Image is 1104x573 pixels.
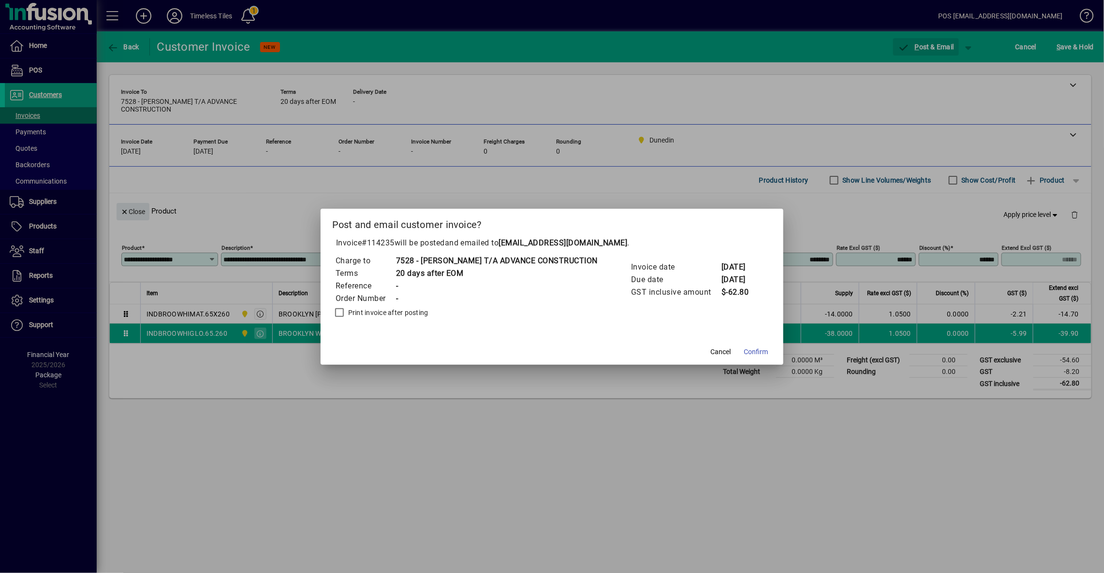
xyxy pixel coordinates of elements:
span: and emailed to [445,238,628,247]
span: Cancel [710,347,731,357]
td: Terms [335,267,396,280]
td: Due date [631,273,721,286]
h2: Post and email customer invoice? [321,209,784,237]
button: Confirm [740,344,772,361]
td: Reference [335,280,396,292]
td: 7528 - [PERSON_NAME] T/A ADVANCE CONSTRUCTION [396,255,598,267]
td: Order Number [335,292,396,305]
b: [EMAIL_ADDRESS][DOMAIN_NAME] [499,238,628,247]
td: - [396,292,598,305]
button: Cancel [705,344,736,361]
p: Invoice will be posted . [332,237,772,249]
span: Confirm [744,347,768,357]
td: GST inclusive amount [631,286,721,299]
td: [DATE] [721,273,760,286]
td: [DATE] [721,261,760,273]
td: - [396,280,598,292]
label: Print invoice after posting [346,308,428,317]
td: Charge to [335,255,396,267]
td: Invoice date [631,261,721,273]
td: $-62.80 [721,286,760,299]
span: #114235 [362,238,395,247]
td: 20 days after EOM [396,267,598,280]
